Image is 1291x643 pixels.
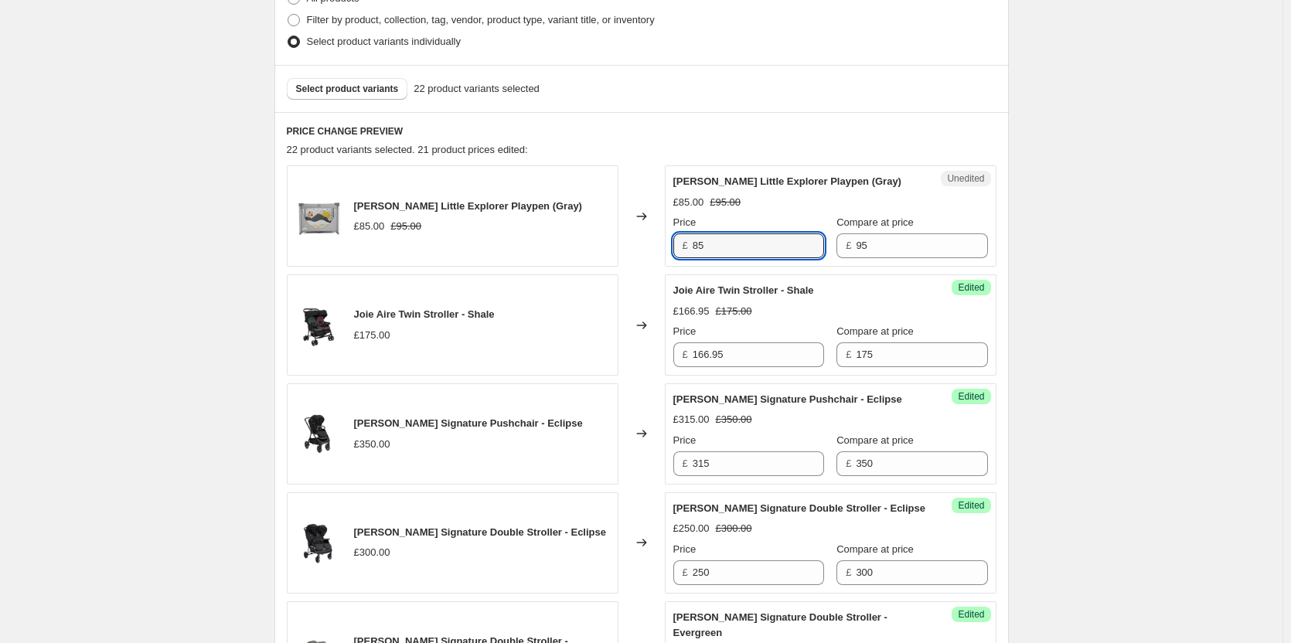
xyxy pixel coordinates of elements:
span: [PERSON_NAME] Signature Pushchair - Eclipse [354,417,583,429]
span: Compare at price [836,543,914,555]
img: S2413AAECL000_Estrella_Eclipse_004_cs_cc_WB_HR_80x.png [295,519,342,566]
span: [PERSON_NAME] Little Explorer Playpen (Gray) [354,200,582,212]
span: £ [846,458,851,469]
div: £85.00 [354,219,385,234]
strike: £300.00 [716,521,752,536]
span: Unedited [947,172,984,185]
span: Select product variants individually [307,36,461,47]
strike: £95.00 [390,219,421,234]
img: S1217BASHA000_Aire_Twin_Shale_3121_cs_cc_HR_80x.png [295,302,342,349]
span: [PERSON_NAME] Signature Double Stroller - Eclipse [673,502,926,514]
span: Joie Aire Twin Stroller - Shale [673,284,814,296]
span: Filter by product, collection, tag, vendor, product type, variant title, or inventory [307,14,655,26]
span: 22 product variants selected [414,81,540,97]
span: Joie Aire Twin Stroller - Shale [354,308,495,320]
span: Select product variants [296,83,399,95]
span: Price [673,216,697,228]
span: Compare at price [836,325,914,337]
span: Edited [958,390,984,403]
span: £ [683,566,688,578]
span: [PERSON_NAME] Little Explorer Playpen (Gray) [673,175,901,187]
button: Select product variants [287,78,408,100]
span: 22 product variants selected. 21 product prices edited: [287,144,528,155]
strike: £350.00 [716,412,752,427]
div: £300.00 [354,545,390,560]
span: Price [673,325,697,337]
div: £85.00 [673,195,704,210]
span: Edited [958,499,984,512]
img: Joie_Finiti_Pushchair_5_80x.png [295,410,342,457]
span: Edited [958,608,984,621]
span: Price [673,543,697,555]
div: £250.00 [673,521,710,536]
strike: £95.00 [710,195,741,210]
span: £ [683,349,688,360]
div: £166.95 [673,304,710,319]
div: £350.00 [354,437,390,452]
span: £ [846,349,851,360]
span: Edited [958,281,984,294]
span: £ [846,240,851,251]
span: Price [673,434,697,446]
h6: PRICE CHANGE PREVIEW [287,125,996,138]
img: joie-cheer-little-explorer-playpen-play-pen-p1205balex000-1_80x.jpg [295,193,342,240]
span: [PERSON_NAME] Signature Double Stroller - Eclipse [354,526,607,538]
span: £ [846,566,851,578]
span: £ [683,240,688,251]
strike: £175.00 [716,304,752,319]
span: Compare at price [836,216,914,228]
span: £ [683,458,688,469]
span: Compare at price [836,434,914,446]
div: £175.00 [354,328,390,343]
div: £315.00 [673,412,710,427]
span: [PERSON_NAME] Signature Double Stroller - Evergreen [673,611,887,638]
span: [PERSON_NAME] Signature Pushchair - Eclipse [673,393,902,405]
